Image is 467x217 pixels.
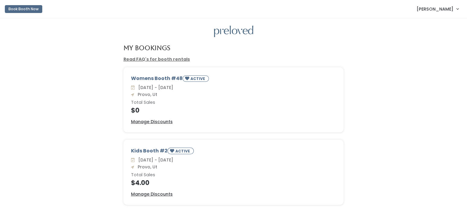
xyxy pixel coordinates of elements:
button: Book Booth Now [5,5,42,13]
u: Manage Discounts [131,191,173,197]
span: [PERSON_NAME] [417,6,453,12]
a: Manage Discounts [131,191,173,197]
a: [PERSON_NAME] [411,2,465,15]
h6: Total Sales [131,173,336,177]
h4: $4.00 [131,179,336,186]
a: Read FAQ's for booth rentals [123,56,190,62]
h6: Total Sales [131,100,336,105]
span: Provo, Ut [135,91,157,97]
span: [DATE] - [DATE] [136,85,173,91]
div: Kids Booth #2 [131,147,336,157]
a: Book Booth Now [5,2,42,16]
h4: My Bookings [123,44,170,51]
img: preloved logo [214,26,253,37]
a: Manage Discounts [131,119,173,125]
span: [DATE] - [DATE] [136,157,173,163]
div: Womens Booth #48 [131,75,336,84]
h4: $0 [131,107,336,114]
span: Provo, Ut [135,164,157,170]
small: ACTIVE [175,148,191,154]
small: ACTIVE [190,76,206,81]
